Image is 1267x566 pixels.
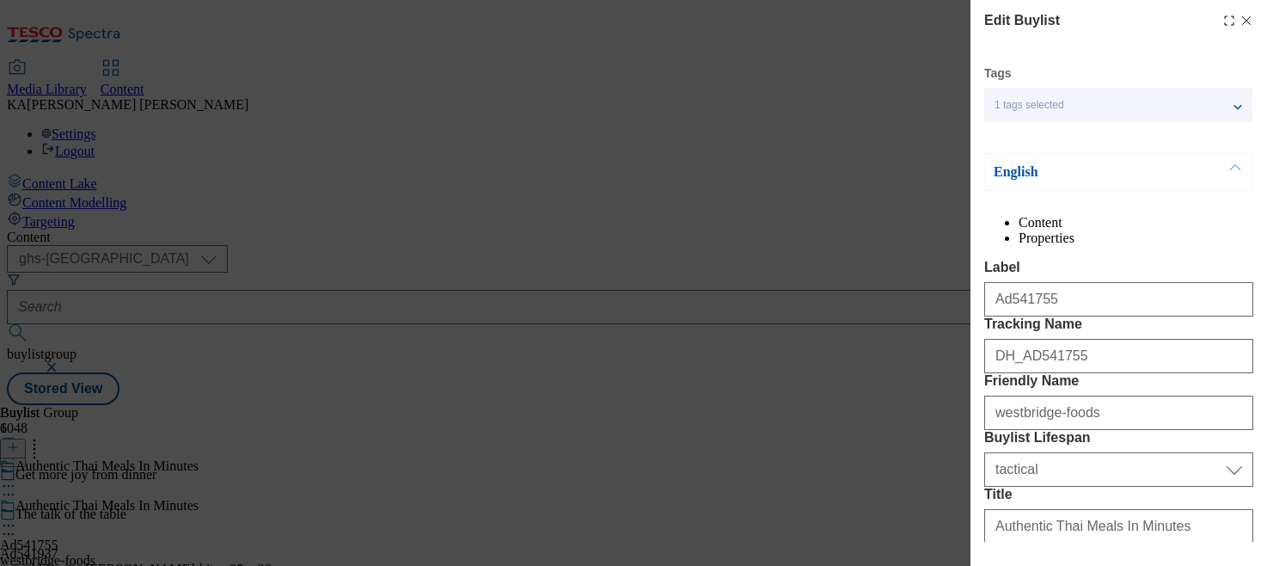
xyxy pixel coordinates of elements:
h4: Edit Buylist [984,10,1060,31]
label: Tags [984,69,1012,78]
label: Tracking Name [984,317,1253,332]
label: Label [984,260,1253,275]
span: 1 tags selected [995,99,1064,112]
label: Buylist Lifespan [984,430,1253,446]
input: Enter Tracking Name [984,339,1253,373]
li: Content [1019,215,1253,231]
button: 1 tags selected [984,88,1252,122]
label: Title [984,487,1253,502]
p: English [994,163,1174,181]
input: Enter Label [984,282,1253,317]
input: Enter Title [984,509,1253,544]
label: Friendly Name [984,373,1253,389]
li: Properties [1019,231,1253,246]
input: Enter Friendly Name [984,396,1253,430]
